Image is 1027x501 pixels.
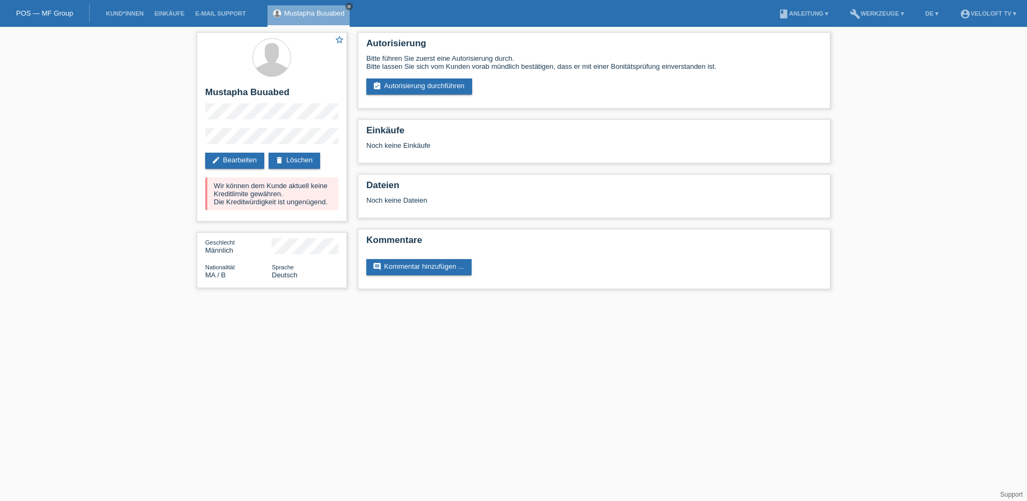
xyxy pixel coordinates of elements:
[366,141,822,158] div: Noch keine Einkäufe
[960,9,971,19] i: account_circle
[954,10,1022,17] a: account_circleVeloLoft TV ▾
[366,38,822,54] h2: Autorisierung
[1000,491,1023,498] a: Support
[773,10,834,17] a: bookAnleitung ▾
[205,87,338,103] h2: Mustapha Buuabed
[275,156,284,164] i: delete
[366,235,822,251] h2: Kommentare
[284,9,345,17] a: Mustapha Buuabed
[335,35,344,45] i: star_border
[205,264,235,270] span: Nationalität
[272,264,294,270] span: Sprache
[212,156,220,164] i: edit
[366,125,822,141] h2: Einkäufe
[366,259,472,275] a: commentKommentar hinzufügen ...
[778,9,789,19] i: book
[366,78,472,95] a: assignment_turned_inAutorisierung durchführen
[373,262,381,271] i: comment
[844,10,909,17] a: buildWerkzeuge ▾
[366,196,695,204] div: Noch keine Dateien
[269,153,320,169] a: deleteLöschen
[16,9,73,17] a: POS — MF Group
[205,153,264,169] a: editBearbeiten
[346,4,352,9] i: close
[205,239,235,246] span: Geschlecht
[205,238,272,254] div: Männlich
[366,54,822,70] div: Bitte führen Sie zuerst eine Autorisierung durch. Bitte lassen Sie sich vom Kunden vorab mündlich...
[205,271,226,279] span: Marokko / B / 01.04.2014
[366,180,822,196] h2: Dateien
[920,10,944,17] a: DE ▾
[205,177,338,210] div: Wir können dem Kunde aktuell keine Kreditlimite gewähren. Die Kreditwürdigkeit ist ungenügend.
[335,35,344,46] a: star_border
[100,10,149,17] a: Kund*innen
[272,271,298,279] span: Deutsch
[190,10,251,17] a: E-Mail Support
[373,82,381,90] i: assignment_turned_in
[850,9,860,19] i: build
[149,10,190,17] a: Einkäufe
[345,3,353,10] a: close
